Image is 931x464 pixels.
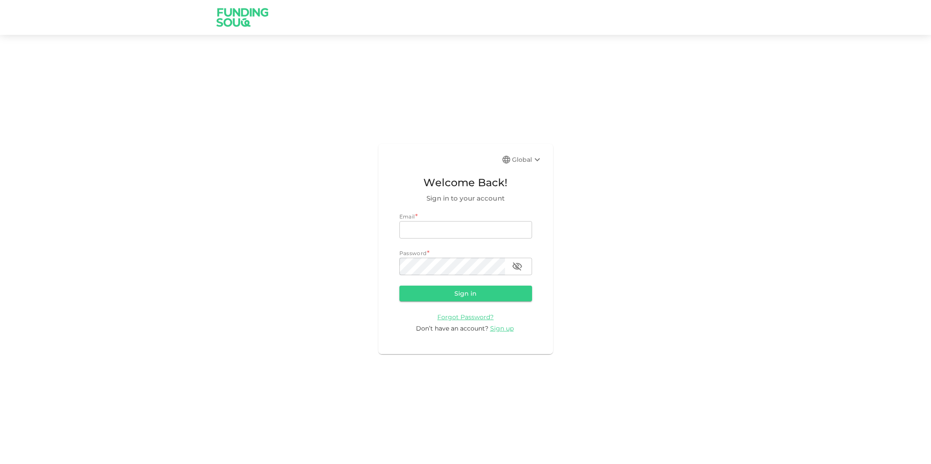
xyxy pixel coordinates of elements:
[399,193,532,204] span: Sign in to your account
[399,258,505,275] input: password
[399,286,532,301] button: Sign in
[399,221,532,239] input: email
[437,313,494,321] a: Forgot Password?
[399,174,532,191] span: Welcome Back!
[416,324,488,332] span: Don’t have an account?
[399,250,427,256] span: Password
[490,324,514,332] span: Sign up
[399,213,415,220] span: Email
[512,154,543,165] div: Global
